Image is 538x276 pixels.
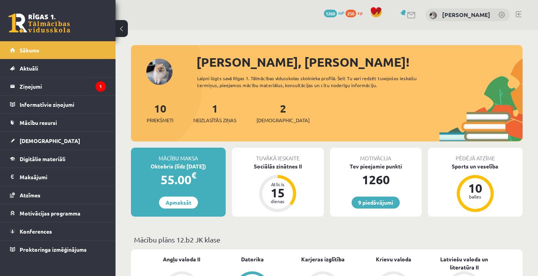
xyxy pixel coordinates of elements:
div: Motivācija [330,148,422,162]
div: 1260 [330,170,422,189]
div: Sports un veselība [428,162,523,170]
span: 250 [345,10,356,17]
div: Pēdējā atzīme [428,148,523,162]
a: 1Neizlasītās ziņas [193,101,236,124]
a: Datorika [241,255,264,263]
span: Proktoringa izmēģinājums [20,246,87,253]
a: Rīgas 1. Tālmācības vidusskola [8,13,70,33]
a: 2[DEMOGRAPHIC_DATA] [256,101,310,124]
div: 10 [464,182,487,194]
a: 9 piedāvājumi [352,197,400,209]
a: Konferences [10,222,106,240]
a: Atzīmes [10,186,106,204]
a: Krievu valoda [376,255,411,263]
a: [PERSON_NAME] [442,11,490,19]
span: Priekšmeti [147,116,173,124]
div: Mācību maksa [131,148,226,162]
a: Digitālie materiāli [10,150,106,168]
a: Sākums [10,41,106,59]
a: Motivācijas programma [10,204,106,222]
span: mP [338,10,344,16]
span: 1260 [324,10,337,17]
legend: Informatīvie ziņojumi [20,96,106,113]
a: Ziņojumi1 [10,77,106,95]
div: Oktobris (līdz [DATE]) [131,162,226,170]
a: Mācību resursi [10,114,106,131]
span: Neizlasītās ziņas [193,116,236,124]
p: Mācību plāns 12.b2 JK klase [134,234,520,245]
div: balles [464,194,487,199]
span: Motivācijas programma [20,210,80,217]
div: 15 [266,187,289,199]
a: Karjeras izglītība [301,255,345,263]
div: Atlicis [266,182,289,187]
i: 1 [96,81,106,92]
div: [PERSON_NAME], [PERSON_NAME]! [196,53,523,71]
span: [DEMOGRAPHIC_DATA] [20,137,80,144]
a: Aktuāli [10,59,106,77]
span: Digitālie materiāli [20,155,65,162]
a: 10Priekšmeti [147,101,173,124]
a: Latviešu valoda un literatūra II [429,255,499,271]
div: dienas [266,199,289,204]
a: 1260 mP [324,10,344,16]
a: Maksājumi [10,168,106,186]
a: [DEMOGRAPHIC_DATA] [10,132,106,150]
span: Mācību resursi [20,119,57,126]
legend: Maksājumi [20,168,106,186]
a: Angļu valoda II [163,255,200,263]
span: Konferences [20,228,52,235]
span: Sākums [20,47,39,54]
a: Proktoringa izmēģinājums [10,241,106,258]
span: [DEMOGRAPHIC_DATA] [256,116,310,124]
a: Sociālās zinātnes II Atlicis 15 dienas [232,162,323,213]
a: Apmaksāt [159,197,198,209]
legend: Ziņojumi [20,77,106,95]
div: 55.00 [131,170,226,189]
a: 250 xp [345,10,366,16]
span: Atzīmes [20,192,40,199]
div: Laipni lūgts savā Rīgas 1. Tālmācības vidusskolas skolnieka profilā. Šeit Tu vari redzēt tuvojošo... [197,75,432,89]
a: Sports un veselība 10 balles [428,162,523,213]
span: € [191,170,196,181]
img: Emīlija Kajaka [429,12,437,19]
span: Aktuāli [20,65,38,72]
div: Tev pieejamie punkti [330,162,422,170]
span: xp [357,10,362,16]
div: Tuvākā ieskaite [232,148,323,162]
a: Informatīvie ziņojumi [10,96,106,113]
div: Sociālās zinātnes II [232,162,323,170]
